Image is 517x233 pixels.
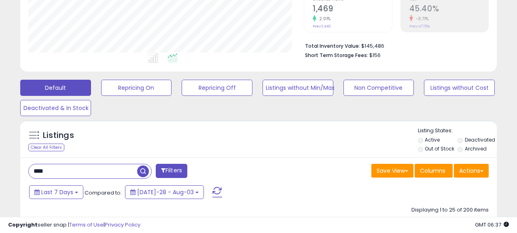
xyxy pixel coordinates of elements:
[425,136,440,143] label: Active
[409,4,488,15] h2: 45.40%
[420,167,445,175] span: Columns
[305,42,360,49] b: Total Inventory Value:
[369,51,381,59] span: $156
[28,144,64,151] div: Clear All Filters
[85,189,122,197] span: Compared to:
[105,221,140,229] a: Privacy Policy
[101,80,172,96] button: Repricing On
[465,136,495,143] label: Deactivated
[343,80,414,96] button: Non Competitive
[8,221,140,229] div: seller snap | |
[316,16,331,22] small: 2.01%
[8,221,38,229] strong: Copyright
[69,221,104,229] a: Terms of Use
[182,80,252,96] button: Repricing Off
[156,164,187,178] button: Filters
[43,130,74,141] h5: Listings
[371,164,413,178] button: Save View
[313,4,392,15] h2: 1,469
[424,80,495,96] button: Listings without Cost
[425,145,454,152] label: Out of Stock
[313,24,331,29] small: Prev: 1,440
[415,164,453,178] button: Columns
[454,164,489,178] button: Actions
[418,127,497,135] p: Listing States:
[20,100,91,116] button: Deactivated & In Stock
[305,52,368,59] b: Short Term Storage Fees:
[29,185,83,199] button: Last 7 Days
[20,80,91,96] button: Default
[409,24,430,29] small: Prev: 47.15%
[305,40,483,50] li: $145,486
[137,188,194,196] span: [DATE]-28 - Aug-03
[125,185,204,199] button: [DATE]-28 - Aug-03
[411,206,489,214] div: Displaying 1 to 25 of 200 items
[475,221,509,229] span: 2025-08-11 06:37 GMT
[263,80,333,96] button: Listings without Min/Max
[465,145,487,152] label: Archived
[413,16,429,22] small: -3.71%
[41,188,73,196] span: Last 7 Days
